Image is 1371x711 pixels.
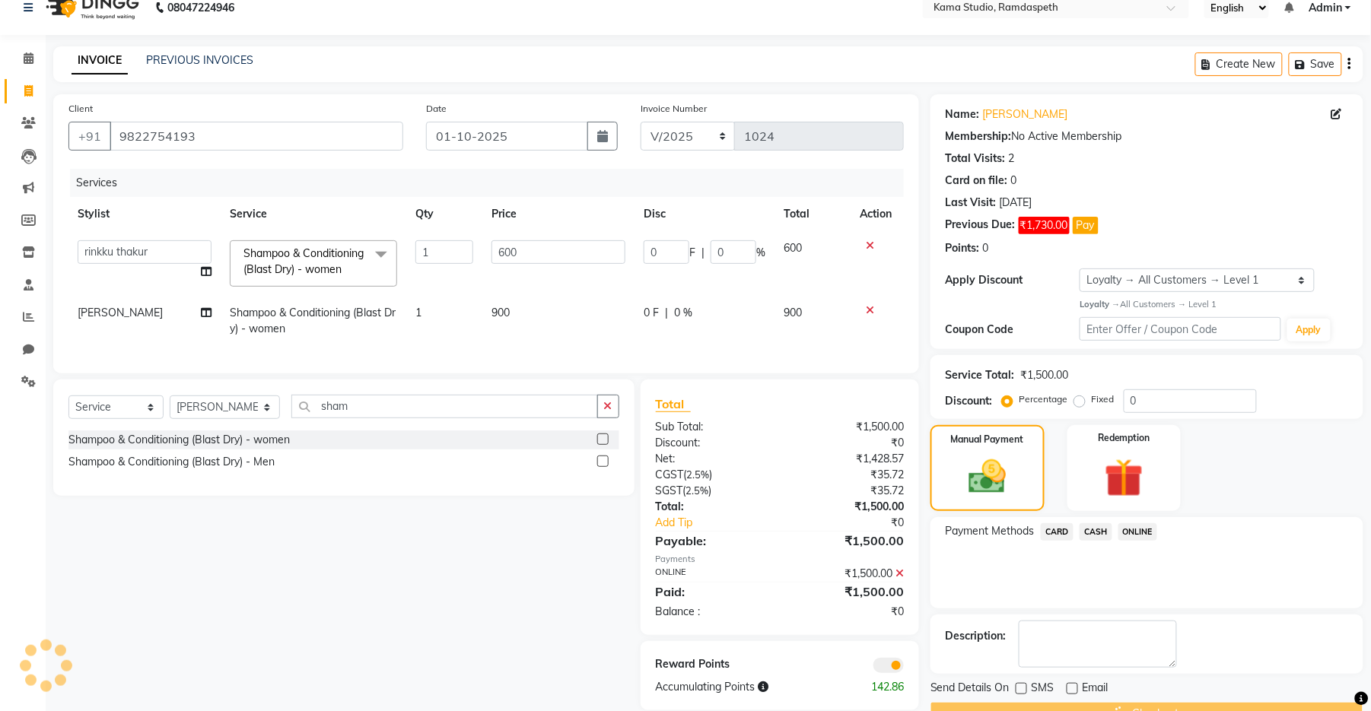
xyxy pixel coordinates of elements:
[78,306,163,319] span: [PERSON_NAME]
[946,129,1348,144] div: No Active Membership
[72,47,128,75] a: INVOICE
[68,197,221,231] th: Stylist
[946,523,1035,539] span: Payment Methods
[656,484,683,497] span: SGST
[644,582,780,601] div: Paid:
[1098,431,1150,445] label: Redemption
[482,197,635,231] th: Price
[1083,680,1109,699] span: Email
[687,468,710,481] span: 2.5%
[415,306,421,319] span: 1
[644,483,780,499] div: ( )
[930,680,1010,699] span: Send Details On
[291,395,598,418] input: Search or Scan
[784,306,802,319] span: 900
[780,467,915,483] div: ₹35.72
[946,240,980,256] div: Points:
[644,467,780,483] div: ( )
[426,102,447,116] label: Date
[946,151,1006,167] div: Total Visits:
[1080,317,1280,341] input: Enter Offer / Coupon Code
[1118,523,1158,541] span: ONLINE
[851,197,904,231] th: Action
[68,122,111,151] button: +91
[674,305,692,321] span: 0 %
[946,195,997,211] div: Last Visit:
[656,553,904,566] div: Payments
[983,240,989,256] div: 0
[1080,298,1348,311] div: All Customers → Level 1
[946,106,980,122] div: Name:
[644,566,780,582] div: ONLINE
[1287,319,1331,341] button: Apply
[1093,454,1155,502] img: _gift.svg
[780,451,915,467] div: ₹1,428.57
[635,197,775,231] th: Disc
[656,468,684,481] span: CGST
[644,435,780,451] div: Discount:
[946,367,1015,383] div: Service Total:
[1195,52,1283,76] button: Create New
[70,169,915,197] div: Services
[68,454,275,470] div: Shampoo & Conditioning (Blast Dry) - Men
[406,197,482,231] th: Qty
[946,129,1012,144] div: Membership:
[230,306,396,335] span: Shampoo & Conditioning (Blast Dry) - women
[491,306,510,319] span: 900
[780,435,915,451] div: ₹0
[1009,151,1015,167] div: 2
[221,197,406,231] th: Service
[848,679,915,695] div: 142.86
[780,483,915,499] div: ₹35.72
[656,396,691,412] span: Total
[68,432,290,448] div: Shampoo & Conditioning (Blast Dry) - women
[1289,52,1342,76] button: Save
[644,499,780,515] div: Total:
[1041,523,1074,541] span: CARD
[644,532,780,550] div: Payable:
[686,484,709,497] span: 2.5%
[1073,217,1099,234] button: Pay
[780,499,915,515] div: ₹1,500.00
[780,419,915,435] div: ₹1,500.00
[775,197,851,231] th: Total
[689,245,695,261] span: F
[1000,195,1032,211] div: [DATE]
[665,305,668,321] span: |
[342,262,348,276] a: x
[780,566,915,582] div: ₹1,500.00
[644,656,780,673] div: Reward Points
[946,393,993,409] div: Discount:
[1020,392,1068,406] label: Percentage
[1092,392,1115,406] label: Fixed
[983,106,1068,122] a: [PERSON_NAME]
[644,515,803,531] a: Add Tip
[644,419,780,435] div: Sub Total:
[1080,523,1112,541] span: CASH
[951,433,1024,446] label: Manual Payment
[957,455,1017,498] img: _cash.svg
[644,679,848,695] div: Accumulating Points
[946,628,1007,644] div: Description:
[1032,680,1054,699] span: SMS
[1011,173,1017,189] div: 0
[701,245,705,261] span: |
[803,515,915,531] div: ₹0
[644,604,780,620] div: Balance :
[146,53,253,67] a: PREVIOUS INVOICES
[780,604,915,620] div: ₹0
[1019,217,1070,234] span: ₹1,730.00
[946,322,1080,338] div: Coupon Code
[946,217,1016,234] div: Previous Due:
[641,102,707,116] label: Invoice Number
[946,173,1008,189] div: Card on file:
[243,246,364,276] span: Shampoo & Conditioning (Blast Dry) - women
[68,102,93,116] label: Client
[780,532,915,550] div: ₹1,500.00
[1080,299,1120,309] strong: Loyalty →
[780,582,915,601] div: ₹1,500.00
[110,122,403,151] input: Search by Name/Mobile/Email/Code
[946,272,1080,288] div: Apply Discount
[644,305,659,321] span: 0 F
[784,241,802,255] span: 600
